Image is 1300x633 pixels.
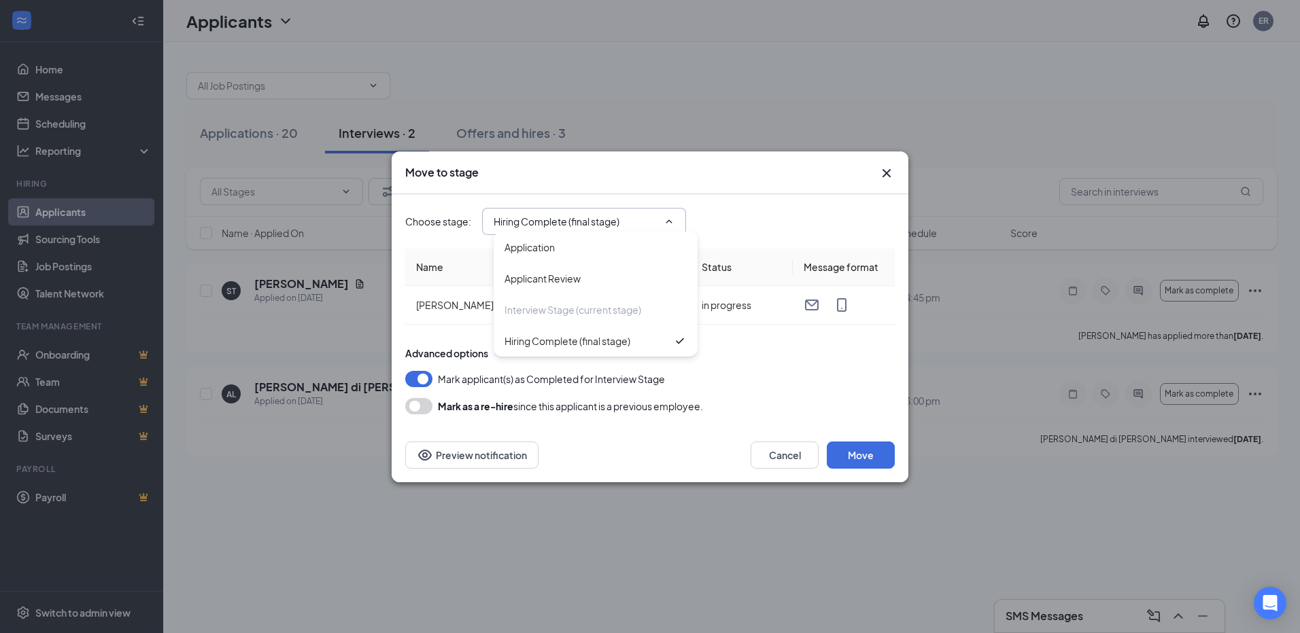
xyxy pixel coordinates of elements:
button: Close [878,165,895,181]
svg: Eye [417,447,433,463]
button: Preview notificationEye [405,441,538,469]
span: Mark applicant(s) as Completed for Interview Stage [438,371,665,387]
th: Status [691,249,793,286]
h3: Move to stage [405,165,479,180]
svg: Email [804,297,820,313]
svg: Checkmark [673,334,687,348]
td: in progress [691,286,793,325]
div: Applicant Review [504,271,581,286]
svg: Cross [878,165,895,181]
th: Message format [793,249,895,286]
svg: ChevronUp [664,216,674,227]
div: Application [504,240,555,255]
span: [PERSON_NAME] [416,299,494,311]
div: Advanced options [405,346,895,360]
div: Interview Stage (current stage) [504,302,641,317]
div: since this applicant is a previous employee. [438,398,703,414]
div: Hiring Complete (final stage) [504,333,630,348]
button: Move [827,441,895,469]
div: Open Intercom Messenger [1254,587,1286,619]
b: Mark as a re-hire [438,400,513,412]
svg: MobileSms [834,297,850,313]
span: Choose stage : [405,214,471,229]
button: Cancel [751,441,819,469]
th: Name [405,249,691,286]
